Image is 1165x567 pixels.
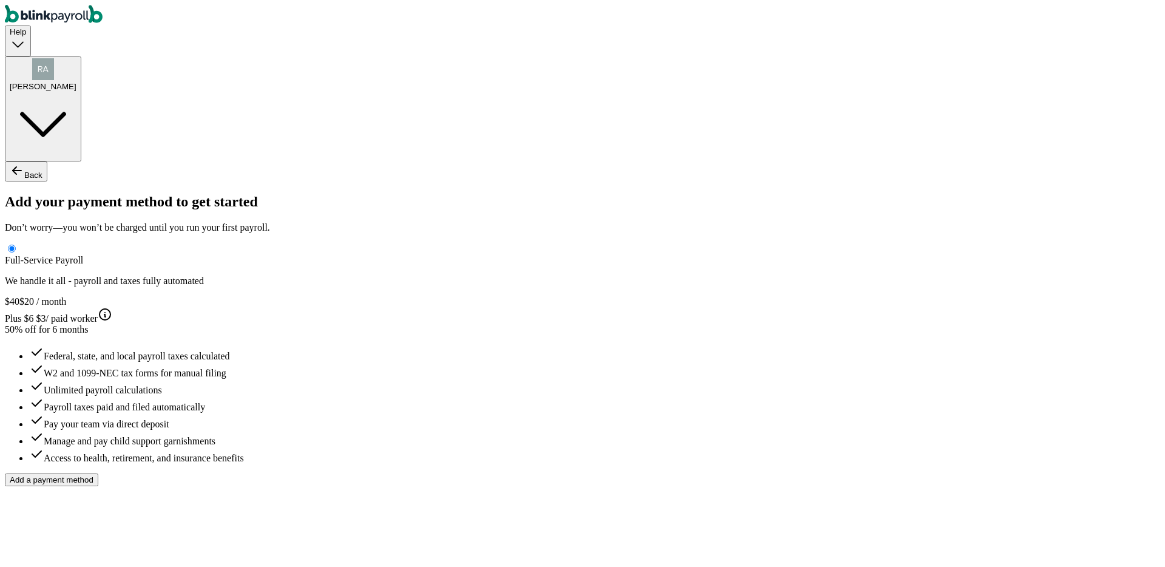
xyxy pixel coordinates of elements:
[5,474,98,486] button: Add a payment method
[44,351,230,361] span: Federal, state, and local payroll taxes calculated
[5,243,1160,464] div: radio-group
[5,296,19,307] span: $ 40
[5,222,1160,233] p: Don’t worry—you won’t be charged until you run your first payroll.
[5,194,1160,210] h2: Add your payment method to get started
[5,324,88,334] span: 50% off for 6 months
[44,368,226,378] span: W2 and 1099-NEC tax forms for manual filing
[10,27,26,36] span: Help
[5,255,83,265] span: Full-Service Payroll
[19,296,66,307] span: $20 / month
[44,436,215,446] span: Manage and pay child support garnishments
[957,436,1165,567] iframe: Chat Widget
[44,453,244,463] span: Access to health, retirement, and insurance benefits
[5,276,1160,287] p: We handle it all - payroll and taxes fully automated
[5,313,98,324] span: Plus $ 3 / paid worker
[5,25,31,56] button: Help
[24,313,34,324] span: $ 6
[8,245,16,253] input: Full-Service Payroll
[5,5,1160,25] nav: Global
[44,402,205,412] span: Payroll taxes paid and filed automatically
[5,56,81,161] button: [PERSON_NAME]
[10,82,76,91] span: [PERSON_NAME]
[44,419,169,429] span: Pay your team via direct deposit
[44,385,162,395] span: Unlimited payroll calculations
[5,161,47,182] button: Back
